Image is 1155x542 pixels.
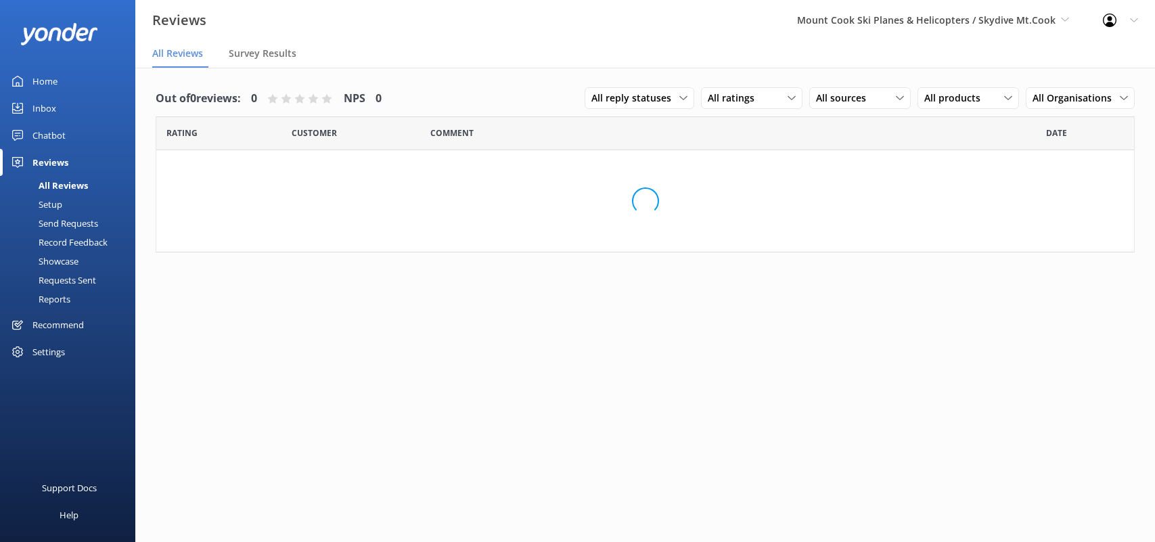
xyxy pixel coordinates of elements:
[32,149,68,176] div: Reviews
[8,195,135,214] a: Setup
[229,47,296,60] span: Survey Results
[292,127,337,139] span: Date
[816,91,874,106] span: All sources
[8,252,135,271] a: Showcase
[430,127,474,139] span: Question
[8,252,78,271] div: Showcase
[8,176,135,195] a: All Reviews
[8,214,98,233] div: Send Requests
[1033,91,1120,106] span: All Organisations
[32,338,65,365] div: Settings
[8,233,108,252] div: Record Feedback
[924,91,989,106] span: All products
[32,311,84,338] div: Recommend
[32,68,58,95] div: Home
[152,47,203,60] span: All Reviews
[42,474,97,501] div: Support Docs
[32,122,66,149] div: Chatbot
[591,91,679,106] span: All reply statuses
[8,290,70,309] div: Reports
[797,14,1056,26] span: Mount Cook Ski Planes & Helicopters / Skydive Mt.Cook
[8,271,135,290] a: Requests Sent
[156,90,241,108] h4: Out of 0 reviews:
[376,90,382,108] h4: 0
[8,233,135,252] a: Record Feedback
[8,214,135,233] a: Send Requests
[344,90,365,108] h4: NPS
[8,176,88,195] div: All Reviews
[8,195,62,214] div: Setup
[8,290,135,309] a: Reports
[32,95,56,122] div: Inbox
[152,9,206,31] h3: Reviews
[60,501,78,528] div: Help
[166,127,198,139] span: Date
[1046,127,1067,139] span: Date
[20,23,98,45] img: yonder-white-logo.png
[708,91,763,106] span: All ratings
[251,90,257,108] h4: 0
[8,271,96,290] div: Requests Sent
